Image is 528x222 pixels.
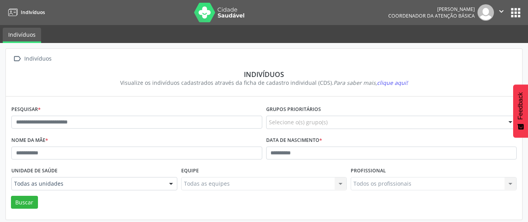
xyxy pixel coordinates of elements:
[509,6,523,20] button: apps
[377,79,408,86] span: clique aqui!
[11,104,41,116] label: Pesquisar
[11,196,38,209] button: Buscar
[17,79,511,87] div: Visualize os indivíduos cadastrados através da ficha de cadastro individual (CDS).
[181,165,199,177] label: Equipe
[17,70,511,79] div: Indivíduos
[517,92,524,120] span: Feedback
[5,6,45,19] a: Indivíduos
[11,53,23,64] i: 
[388,6,475,13] div: [PERSON_NAME]
[3,28,41,43] a: Indivíduos
[269,118,328,126] span: Selecione o(s) grupo(s)
[266,134,322,147] label: Data de nascimento
[333,79,408,86] i: Para saber mais,
[494,4,509,21] button: 
[388,13,475,19] span: Coordenador da Atenção Básica
[478,4,494,21] img: img
[266,104,321,116] label: Grupos prioritários
[23,53,53,64] div: Indivíduos
[11,134,48,147] label: Nome da mãe
[513,84,528,138] button: Feedback - Mostrar pesquisa
[11,165,58,177] label: Unidade de saúde
[497,7,506,16] i: 
[11,53,53,64] a:  Indivíduos
[351,165,386,177] label: Profissional
[14,180,161,188] span: Todas as unidades
[21,9,45,16] span: Indivíduos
